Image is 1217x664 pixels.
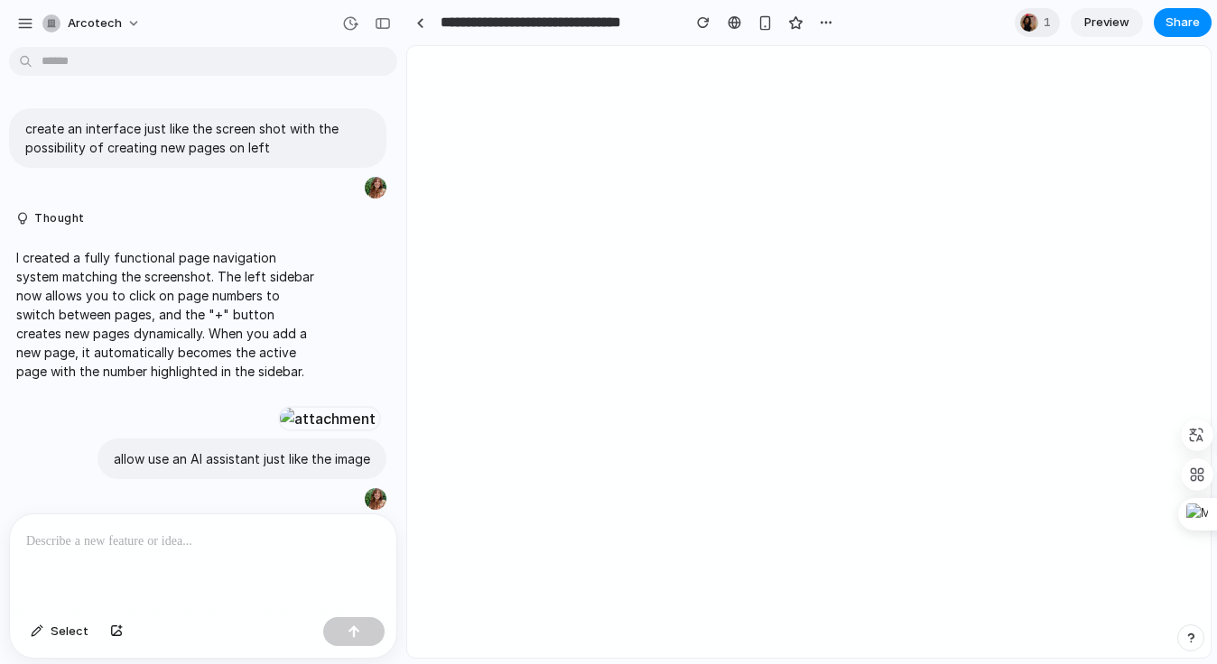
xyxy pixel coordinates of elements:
span: 1 [1044,14,1056,32]
p: create an interface just like the screen shot with the possibility of creating new pages on left [25,119,370,157]
p: I created a fully functional page navigation system matching the screenshot. The left sidebar now... [16,248,318,381]
div: 1 [1015,8,1060,37]
button: arcotech [35,9,150,38]
span: Share [1166,14,1200,32]
a: Preview [1071,8,1143,37]
button: Share [1154,8,1212,37]
span: Select [51,622,88,641]
p: allow use an AI assistant just like the image [114,449,370,468]
span: Preview [1084,14,1129,32]
span: arcotech [68,14,122,32]
button: Select [22,617,98,646]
